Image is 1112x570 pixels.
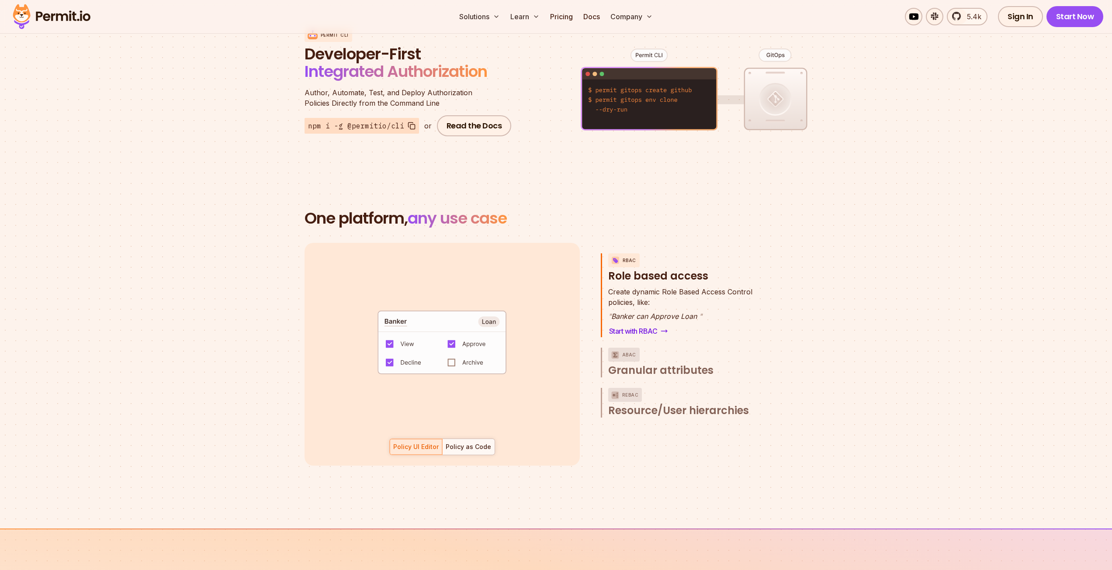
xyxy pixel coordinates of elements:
a: Docs [580,8,603,25]
button: npm i -g @permitio/cli [305,118,419,134]
span: Granular attributes [608,363,714,377]
span: Developer-First [305,45,514,63]
button: Learn [507,8,543,25]
div: or [424,121,432,131]
span: " [608,312,611,321]
a: 5.4k [947,8,987,25]
p: ABAC [622,348,636,362]
span: Integrated Authorization [305,60,487,83]
p: Policies Directly from the Command Line [305,87,514,108]
div: RBACRole based access [608,287,771,337]
span: " [699,312,702,321]
img: Permit logo [9,2,94,31]
button: Company [607,8,656,25]
a: Start Now [1046,6,1104,27]
a: Read the Docs [437,115,512,136]
span: Create dynamic Role Based Access Control [608,287,752,297]
a: Pricing [547,8,576,25]
div: Policy as Code [446,442,491,451]
span: 5.4k [962,11,981,22]
button: ReBACResource/User hierarchies [608,388,771,418]
span: npm i -g @permitio/cli [308,121,404,131]
span: any use case [408,207,507,229]
a: Start with RBAC [608,325,669,337]
button: ABACGranular attributes [608,348,771,377]
p: Banker can Approve Loan [608,311,752,321]
p: ReBAC [622,388,639,402]
span: Author, Automate, Test, and Deploy Authorization [305,87,514,98]
button: Policy as Code [442,439,495,455]
a: Sign In [998,6,1043,27]
p: Permit CLI [321,32,349,38]
h2: One platform, [305,210,808,227]
p: policies, like: [608,287,752,307]
span: Resource/User hierarchies [608,404,749,418]
button: Solutions [456,8,503,25]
